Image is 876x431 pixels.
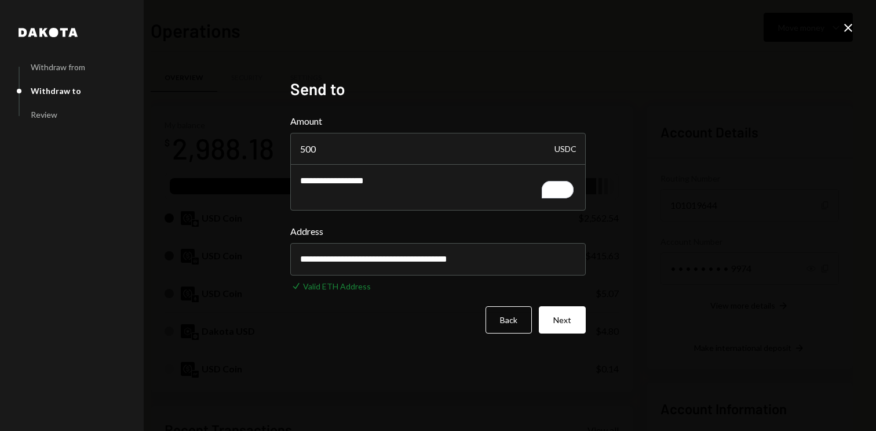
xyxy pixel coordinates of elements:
div: Withdraw from [31,62,85,72]
label: Address [290,224,586,238]
label: Amount [290,114,586,128]
button: Back [486,306,532,334]
input: Enter amount [290,133,586,165]
div: Review [31,110,57,119]
div: Valid ETH Address [303,280,371,292]
button: Next [539,306,586,334]
div: USDC [554,133,576,165]
textarea: To enrich screen reader interactions, please activate Accessibility in Grammarly extension settings [290,164,586,211]
div: Withdraw to [31,86,81,96]
h2: Send to [290,78,586,100]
